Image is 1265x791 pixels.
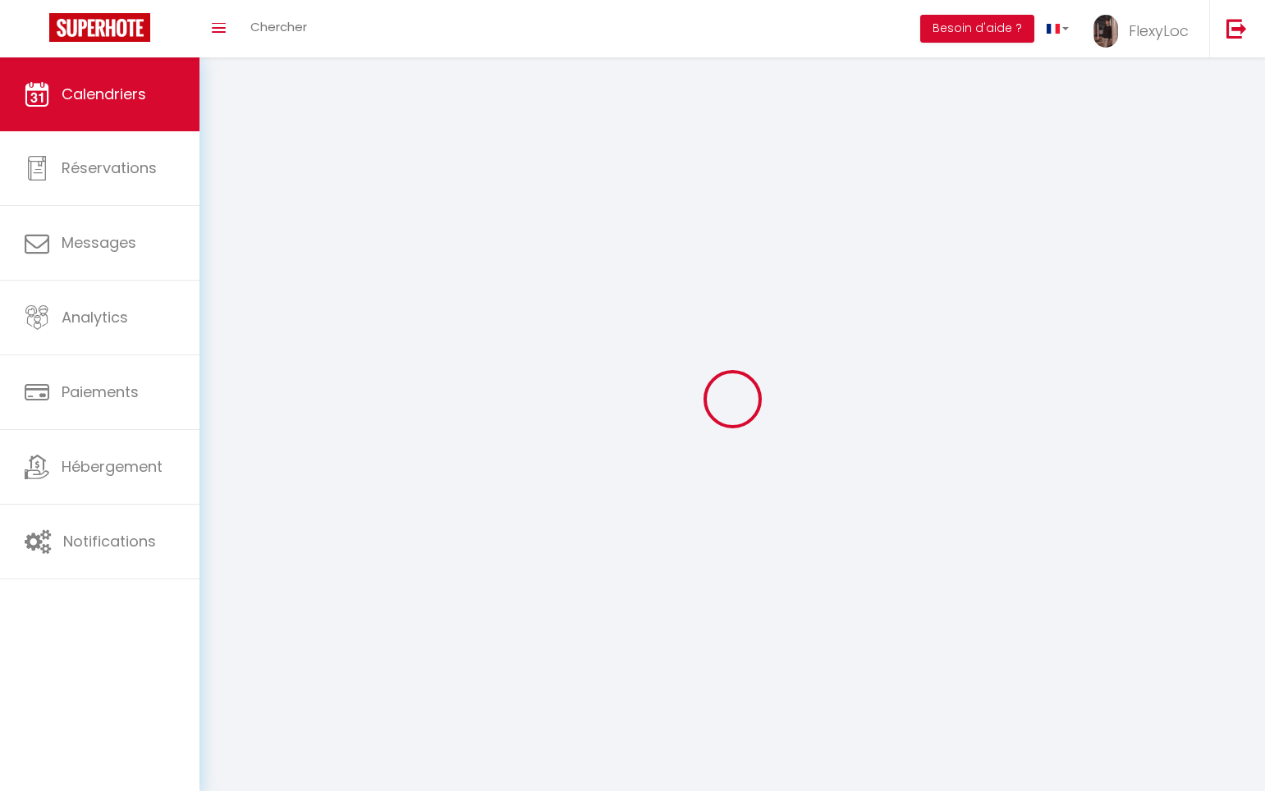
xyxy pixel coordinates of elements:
span: Analytics [62,307,128,327]
img: ... [1093,15,1118,48]
img: logout [1226,18,1247,39]
span: Hébergement [62,456,163,477]
span: Réservations [62,158,157,178]
button: Besoin d'aide ? [920,15,1034,43]
span: Chercher [250,18,307,35]
span: Notifications [63,531,156,551]
span: Paiements [62,382,139,402]
img: Super Booking [49,13,150,42]
span: Messages [62,232,136,253]
span: Calendriers [62,84,146,104]
span: FlexyLoc [1129,21,1189,41]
